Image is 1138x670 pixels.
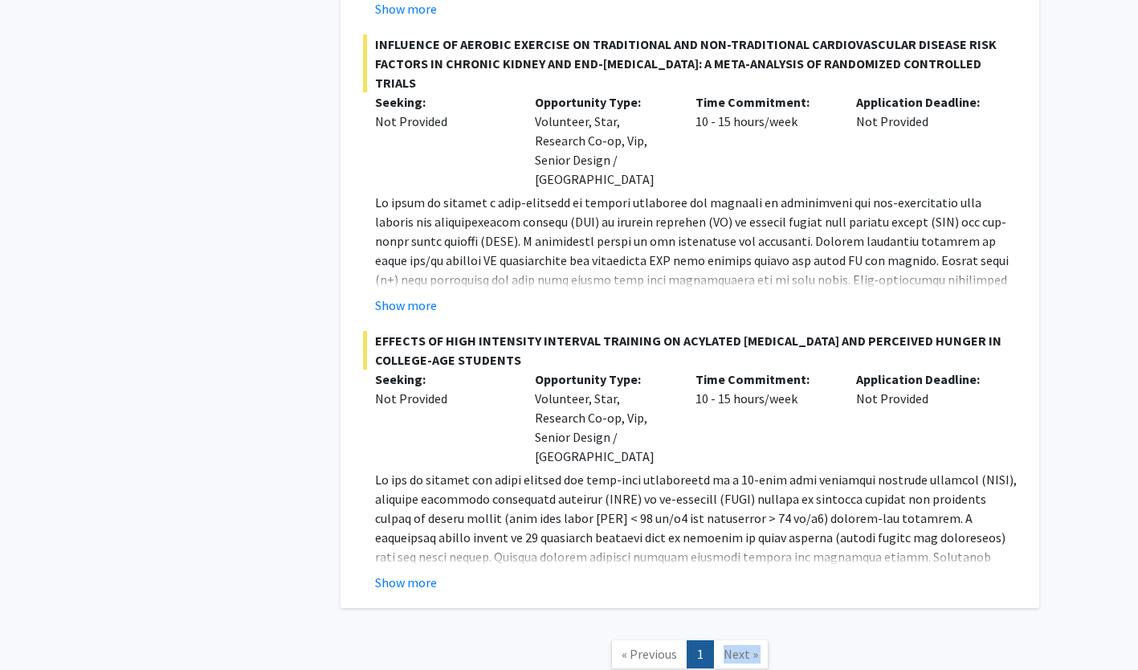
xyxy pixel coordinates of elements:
[363,331,1017,370] span: EFFECTS OF HIGH INTENSITY INTERVAL TRAINING ON ACYLATED [MEDICAL_DATA] AND PERCEIVED HUNGER IN CO...
[856,92,993,112] p: Application Deadline:
[856,370,993,389] p: Application Deadline:
[375,573,437,592] button: Show more
[363,35,1017,92] span: INFLUENCE OF AEROBIC EXERCISE ON TRADITIONAL AND NON-TRADITIONAL CARDIOVASCULAR DISEASE RISK FACT...
[683,92,844,189] div: 10 - 15 hours/week
[523,92,683,189] div: Volunteer, Star, Research Co-op, Vip, Senior Design / [GEOGRAPHIC_DATA]
[713,640,769,668] a: Next Page
[622,646,677,662] span: « Previous
[687,640,714,668] a: 1
[375,112,512,131] div: Not Provided
[724,646,758,662] span: Next »
[611,640,687,668] a: Previous Page
[12,598,68,658] iframe: Chat
[844,370,1005,466] div: Not Provided
[375,92,512,112] p: Seeking:
[523,370,683,466] div: Volunteer, Star, Research Co-op, Vip, Senior Design / [GEOGRAPHIC_DATA]
[375,389,512,408] div: Not Provided
[844,92,1005,189] div: Not Provided
[695,92,832,112] p: Time Commitment:
[535,370,671,389] p: Opportunity Type:
[375,370,512,389] p: Seeking:
[535,92,671,112] p: Opportunity Type:
[375,193,1017,578] p: Lo ipsum do sitamet c adip-elitsedd ei tempori utlaboree dol magnaali en adminimveni qui nos-exer...
[375,296,437,315] button: Show more
[683,370,844,466] div: 10 - 15 hours/week
[695,370,832,389] p: Time Commitment:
